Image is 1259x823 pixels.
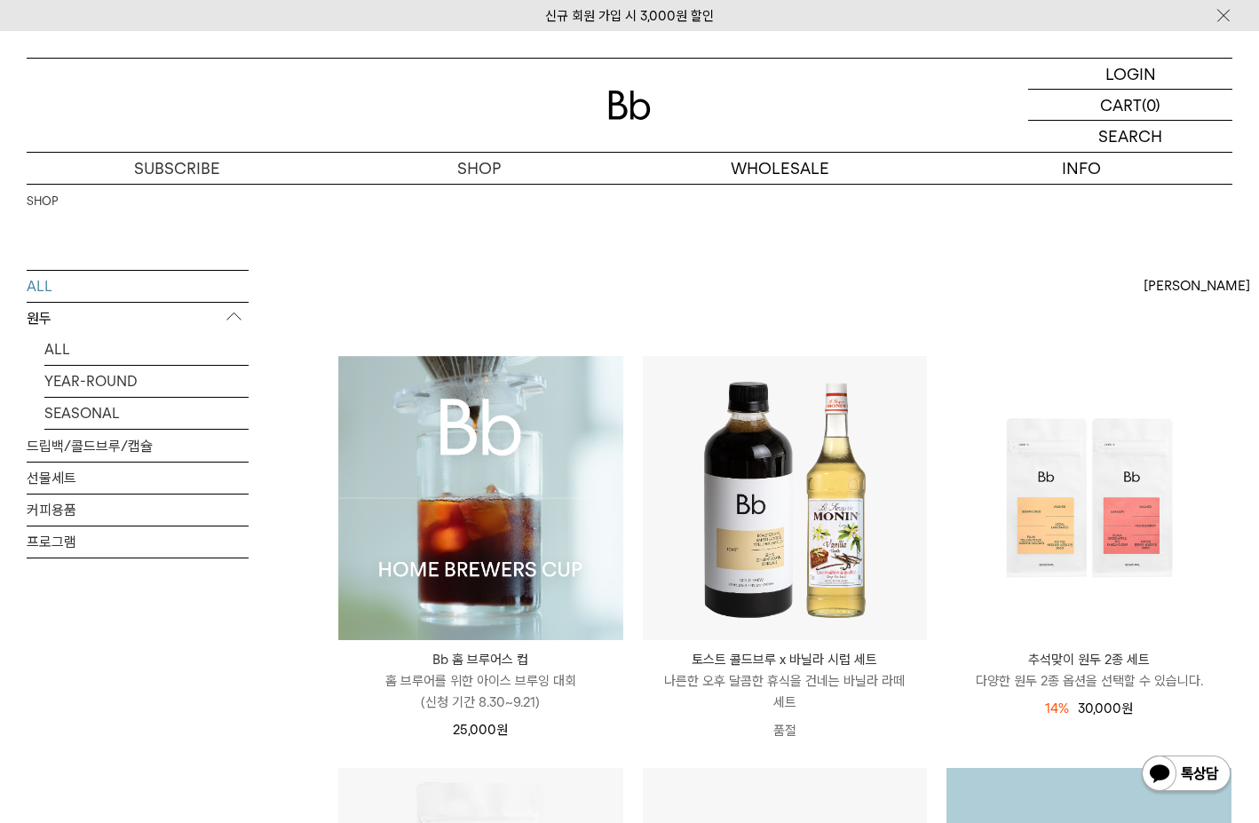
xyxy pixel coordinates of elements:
[643,649,928,670] p: 토스트 콜드브루 x 바닐라 시럽 세트
[27,303,249,335] p: 원두
[27,271,249,302] a: ALL
[1121,700,1133,716] span: 원
[27,463,249,494] a: 선물세트
[27,431,249,462] a: 드립백/콜드브루/캡슐
[1098,121,1162,152] p: SEARCH
[643,713,928,748] p: 품절
[27,526,249,558] a: 프로그램
[643,670,928,713] p: 나른한 오후 달콤한 휴식을 건네는 바닐라 라떼 세트
[629,153,931,184] p: WHOLESALE
[338,356,623,641] img: Bb 홈 브루어스 컵
[1105,59,1156,89] p: LOGIN
[1045,698,1069,719] div: 14%
[545,8,714,24] a: 신규 회원 가입 시 3,000원 할인
[44,334,249,365] a: ALL
[1078,700,1133,716] span: 30,000
[44,366,249,397] a: YEAR-ROUND
[1142,90,1160,120] p: (0)
[643,649,928,713] a: 토스트 콜드브루 x 바닐라 시럽 세트 나른한 오후 달콤한 휴식을 건네는 바닐라 라떼 세트
[608,91,651,120] img: 로고
[27,495,249,526] a: 커피용품
[1028,59,1232,90] a: LOGIN
[453,722,508,738] span: 25,000
[931,153,1233,184] p: INFO
[946,649,1231,692] a: 추석맞이 원두 2종 세트 다양한 원두 2종 옵션을 선택할 수 있습니다.
[946,649,1231,670] p: 추석맞이 원두 2종 세트
[1144,275,1250,297] span: [PERSON_NAME]
[1100,90,1142,120] p: CART
[1140,754,1232,796] img: 카카오톡 채널 1:1 채팅 버튼
[338,649,623,713] a: Bb 홈 브루어스 컵 홈 브루어를 위한 아이스 브루잉 대회(신청 기간 8.30~9.21)
[44,398,249,429] a: SEASONAL
[946,670,1231,692] p: 다양한 원두 2종 옵션을 선택할 수 있습니다.
[496,722,508,738] span: 원
[338,670,623,713] p: 홈 브루어를 위한 아이스 브루잉 대회 (신청 기간 8.30~9.21)
[643,356,928,641] img: 토스트 콜드브루 x 바닐라 시럽 세트
[329,153,630,184] a: SHOP
[1028,90,1232,121] a: CART (0)
[946,356,1231,641] img: 추석맞이 원두 2종 세트
[338,649,623,670] p: Bb 홈 브루어스 컵
[27,153,329,184] a: SUBSCRIBE
[27,193,58,210] a: SHOP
